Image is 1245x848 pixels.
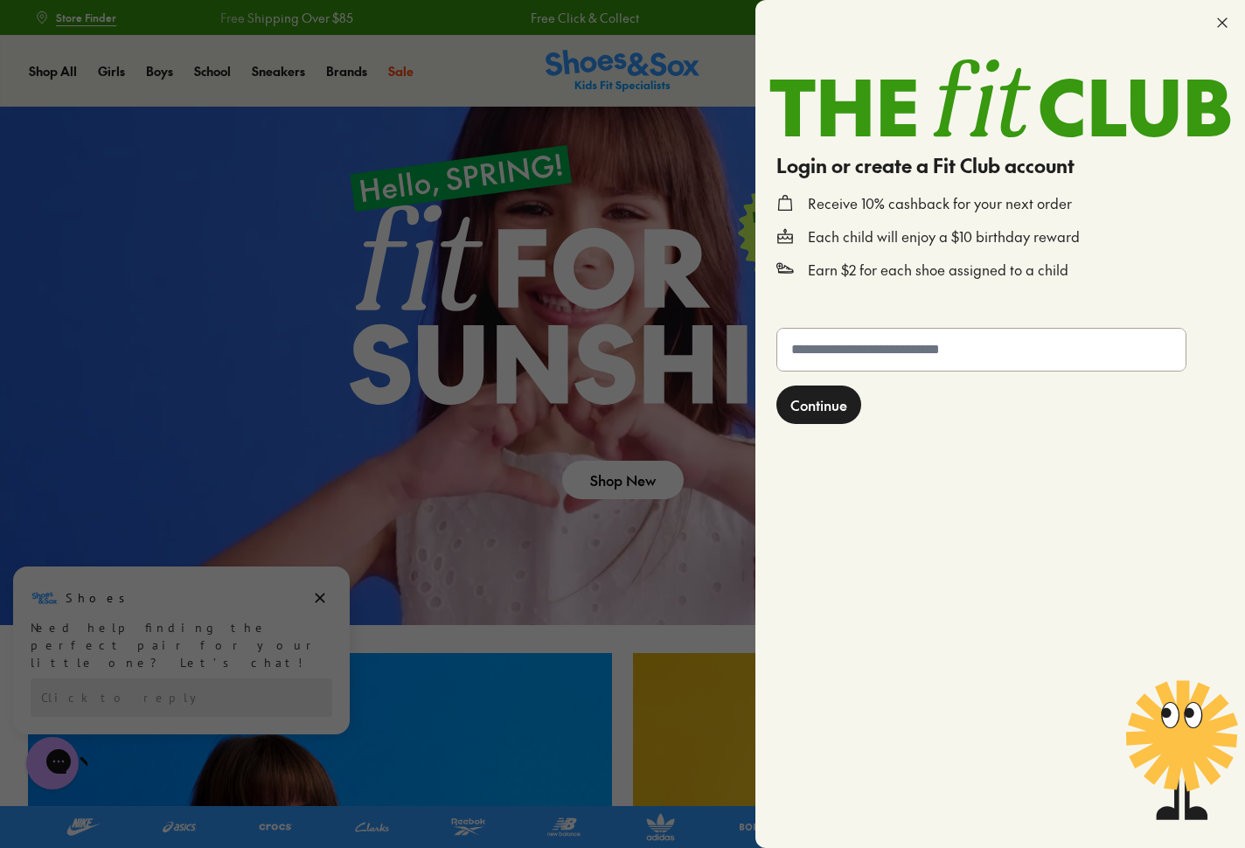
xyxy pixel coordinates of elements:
img: TheFitClub_Landscape_2a1d24fe-98f1-4588-97ac-f3657bedce49.svg [769,59,1231,137]
h4: Login or create a Fit Club account [776,151,1224,180]
button: Continue [776,386,861,424]
span: Continue [790,394,847,415]
p: Receive 10% cashback for your next order [808,194,1072,213]
p: Earn $2 for each shoe assigned to a child [808,261,1068,280]
h3: Shoes [66,25,135,43]
div: Campaign message [13,3,350,170]
button: Dismiss campaign [308,22,332,46]
p: Each child will enjoy a $10 birthday reward [808,227,1080,247]
button: Gorgias live chat [9,6,61,59]
div: Need help finding the perfect pair for your little one? Let’s chat! [31,55,332,108]
div: Reply to the campaigns [31,115,332,153]
div: Message from Shoes. Need help finding the perfect pair for your little one? Let’s chat! [13,20,350,108]
img: Shoes logo [31,20,59,48]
